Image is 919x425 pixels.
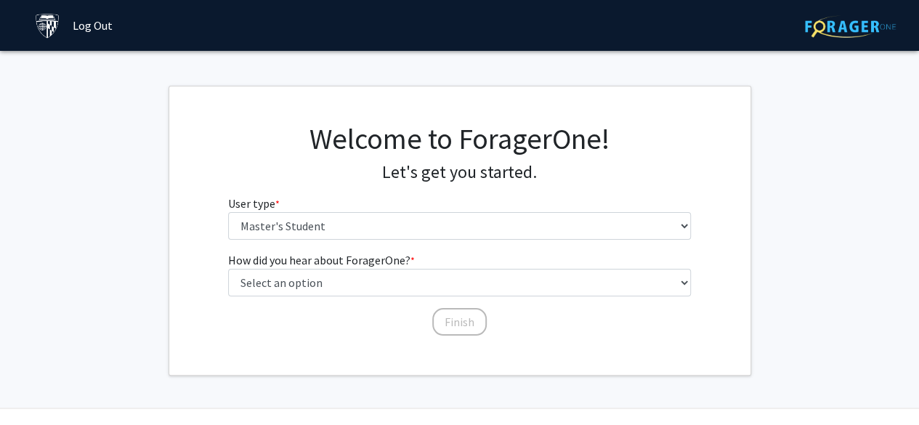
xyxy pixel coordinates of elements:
[432,308,487,336] button: Finish
[228,195,280,212] label: User type
[805,15,896,38] img: ForagerOne Logo
[35,13,60,39] img: Johns Hopkins University Logo
[228,121,691,156] h1: Welcome to ForagerOne!
[228,162,691,183] h4: Let's get you started.
[228,251,415,269] label: How did you hear about ForagerOne?
[11,360,62,414] iframe: Chat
